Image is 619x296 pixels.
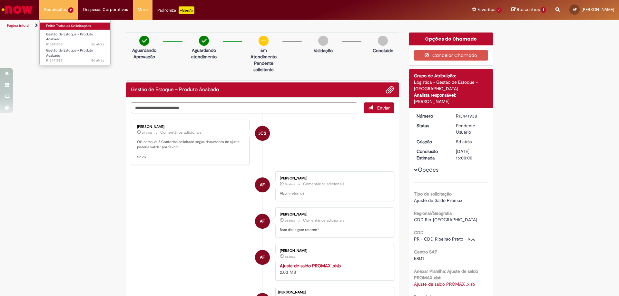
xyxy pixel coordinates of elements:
[280,177,387,180] div: [PERSON_NAME]
[364,102,394,113] button: Enviar
[129,47,160,60] p: Aguardando Aprovação
[303,181,344,187] small: Comentários adicionais
[377,105,390,111] span: Enviar
[414,191,452,197] b: Tipo de solicitação
[314,47,333,54] p: Validação
[259,36,269,46] img: circle-minus.png
[157,6,194,14] div: Padroniza
[280,249,387,253] div: [PERSON_NAME]
[46,48,93,58] span: Gestão de Estoque – Produto Acabado
[255,177,270,192] div: Ariane Casalli Ferreira
[414,249,437,255] b: Centro SAP
[414,230,424,235] b: CDD
[137,139,244,160] p: Olá como vai? Conforme solicitado segue documento de ajuste, poderia validar por favor? 151917
[373,47,393,54] p: Concluído
[40,47,111,61] a: Aberto R13441929 : Gestão de Estoque – Produto Acabado
[137,125,244,129] div: [PERSON_NAME]
[412,122,451,129] dt: Status
[414,217,477,223] span: CDD Rib. [GEOGRAPHIC_DATA]
[179,6,194,14] p: +GenAi
[5,20,408,32] ul: Trilhas de página
[7,23,29,28] a: Página inicial
[142,131,152,135] time: 27/08/2025 12:46:07
[258,126,266,141] span: JCS
[46,32,93,42] span: Gestão de Estoque – Produto Acabado
[456,148,486,161] div: [DATE] 16:00:00
[280,227,387,233] p: Bom dia! algum retorno?
[412,148,451,161] dt: Conclusão Estimada
[412,138,451,145] dt: Criação
[255,250,270,265] div: Ariane Casalli Ferreira
[414,281,475,287] a: Download de Ajuste de saldo PROMAX .xlsb
[248,60,279,73] p: Pendente solicitante
[44,6,67,13] span: Requisições
[285,219,295,223] time: 25/08/2025 11:20:26
[40,23,111,30] a: Exibir Todas as Solicitações
[139,36,149,46] img: check-circle-green.png
[517,6,540,13] span: Rascunhos
[46,58,104,63] span: R13441929
[39,19,111,65] ul: Requisições
[138,6,148,13] span: More
[414,236,476,242] span: PR - CDD Ribeirao Preto - 956
[46,42,104,47] span: R13441938
[91,58,104,63] span: 5d atrás
[582,7,614,12] span: [PERSON_NAME]
[280,263,341,269] a: Ajuste de saldo PROMAX .xlsb
[414,255,424,261] span: BRD1
[280,213,387,216] div: [PERSON_NAME]
[477,6,495,13] span: Favoritos
[160,130,201,135] small: Comentários adicionais
[573,7,576,12] span: AF
[511,7,546,13] a: Rascunhos
[188,47,220,60] p: Aguardando atendimento
[260,177,265,193] span: AF
[285,255,295,259] span: 5d atrás
[199,36,209,46] img: check-circle-green.png
[285,255,295,259] time: 23/08/2025 12:31:52
[131,87,219,93] h2: Gestão de Estoque – Produto Acabado Histórico de tíquete
[456,139,472,145] time: 23/08/2025 12:31:53
[414,98,488,105] div: [PERSON_NAME]
[456,139,472,145] span: 5d atrás
[414,197,462,203] span: Ajuste de Saldo Promax
[456,122,486,135] div: Pendente Usuário
[414,79,488,92] div: Logística - Gestão de Estoque - [GEOGRAPHIC_DATA]
[40,31,111,45] a: Aberto R13441938 : Gestão de Estoque – Produto Acabado
[131,102,357,113] textarea: Digite sua mensagem aqui...
[255,214,270,229] div: Ariane Casalli Ferreira
[318,36,328,46] img: img-circle-grey.png
[278,291,390,294] div: [PERSON_NAME]
[496,7,502,13] span: 7
[285,219,295,223] span: 3d atrás
[248,47,279,60] p: Em Atendimento
[303,218,344,223] small: Comentários adicionais
[414,50,488,61] button: Cancelar Chamado
[285,182,295,186] time: 27/08/2025 10:50:09
[541,7,546,13] span: 1
[409,33,493,45] div: Opções do Chamado
[83,6,128,13] span: Despesas Corporativas
[260,250,265,265] span: AF
[414,210,452,216] b: Regional/Geografia
[456,113,486,119] div: R13441938
[456,138,486,145] div: 23/08/2025 12:31:53
[414,268,478,281] b: Anexar Planilha: Ajuste de saldo PROMAX.xlsb
[68,7,74,13] span: 2
[91,42,104,47] span: 5d atrás
[412,113,451,119] dt: Número
[91,58,104,63] time: 23/08/2025 12:23:37
[386,86,394,94] button: Adicionar anexos
[255,126,270,141] div: Joao Carlos Simoes
[280,263,387,275] div: 2.03 MB
[1,3,34,16] img: ServiceNow
[285,182,295,186] span: 4h atrás
[280,191,387,196] p: Algum retorno?
[142,131,152,135] span: 2h atrás
[378,36,388,46] img: img-circle-grey.png
[414,72,488,79] div: Grupo de Atribuição:
[260,214,265,229] span: AF
[414,92,488,98] div: Analista responsável:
